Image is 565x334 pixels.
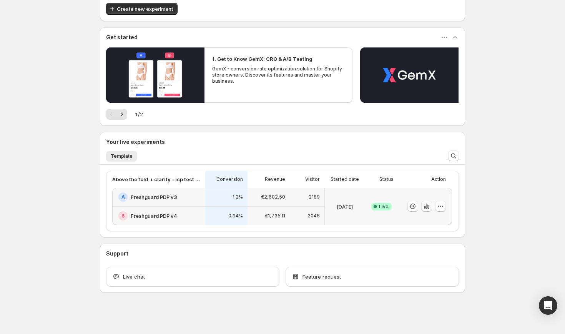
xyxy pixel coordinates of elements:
h2: B [121,213,125,219]
span: Live chat [123,273,145,281]
h3: Support [106,250,128,257]
p: Status [379,176,394,182]
span: Create new experiment [117,5,173,13]
p: Started date [331,176,359,182]
p: Above the fold + clarity - icp test [DATE] 13:00 [112,175,201,183]
p: €1,735.11 [265,213,285,219]
span: 1 / 2 [135,110,143,118]
p: 0.94% [228,213,243,219]
p: Conversion [216,176,243,182]
p: Action [431,176,446,182]
button: Next [116,109,127,120]
h2: A [121,194,125,200]
span: Feature request [302,273,341,281]
div: Open Intercom Messenger [539,296,557,315]
span: Live [379,204,389,210]
p: Revenue [265,176,285,182]
h3: Your live experiments [106,138,165,146]
button: Create new experiment [106,3,178,15]
p: €2,602.50 [261,194,285,200]
p: Visitor [305,176,320,182]
p: GemX - conversion rate optimization solution for Shopify store owners. Discover its features and ... [212,66,344,84]
h3: Get started [106,33,138,41]
p: [DATE] [337,203,353,210]
p: 2189 [309,194,320,200]
h2: Freshguard PDP v3 [131,193,177,201]
h2: 1. Get to Know GemX: CRO & A/B Testing [212,55,312,63]
button: Search and filter results [448,150,459,161]
span: Template [111,153,133,159]
button: Play video [106,47,204,103]
p: 2046 [307,213,320,219]
nav: Pagination [106,109,127,120]
p: 1.2% [233,194,243,200]
button: Play video [360,47,459,103]
h2: Freshguard PDP v4 [131,212,177,220]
